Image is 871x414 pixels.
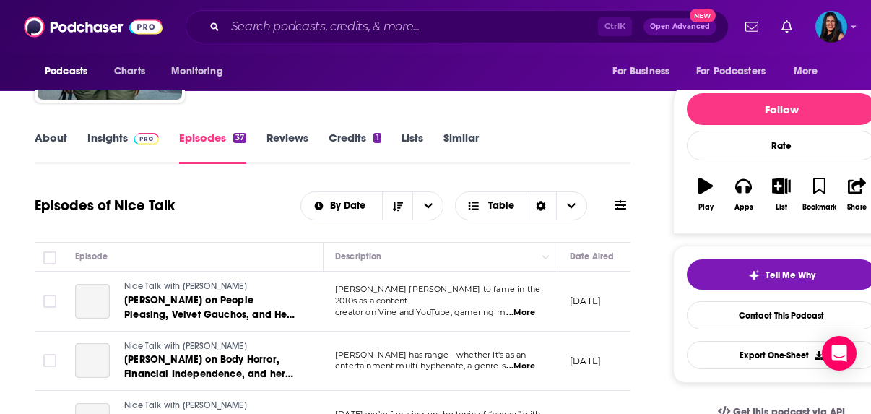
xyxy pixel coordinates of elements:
[300,191,444,220] h2: Choose List sort
[570,295,601,307] p: [DATE]
[24,13,162,40] img: Podchaser - Follow, Share and Rate Podcasts
[766,269,815,281] span: Tell Me Why
[329,131,381,164] a: Credits1
[570,355,601,367] p: [DATE]
[186,10,729,43] div: Search podcasts, credits, & more...
[225,15,598,38] input: Search podcasts, credits, & more...
[815,11,847,43] span: Logged in as kateyquinn
[740,14,764,39] a: Show notifications dropdown
[687,58,786,85] button: open menu
[696,61,766,82] span: For Podcasters
[650,23,710,30] span: Open Advanced
[124,340,298,353] a: Nice Talk with [PERSON_NAME]
[815,11,847,43] button: Show profile menu
[233,133,246,143] div: 37
[335,248,381,265] div: Description
[171,61,222,82] span: Monitoring
[124,353,298,381] a: [PERSON_NAME] on Body Horror, Financial Independence, and her [PERSON_NAME] [PERSON_NAME] Cover S...
[734,203,753,212] div: Apps
[643,18,716,35] button: Open AdvancedNew
[698,203,714,212] div: Play
[43,354,56,367] span: Toggle select row
[506,361,535,372] span: ...More
[598,17,632,36] span: Ctrl K
[35,131,67,164] a: About
[335,284,540,306] span: [PERSON_NAME] [PERSON_NAME] to fame in the 2010s as a content
[612,61,669,82] span: For Business
[784,58,836,85] button: open menu
[75,248,108,265] div: Episode
[602,58,688,85] button: open menu
[124,400,298,413] a: Nice Talk with [PERSON_NAME]
[488,201,514,211] span: Table
[847,203,867,212] div: Share
[330,201,370,211] span: By Date
[161,58,241,85] button: open menu
[382,192,412,220] button: Sort Direction
[124,281,247,291] span: Nice Talk with [PERSON_NAME]
[822,336,857,371] div: Open Intercom Messenger
[815,11,847,43] img: User Profile
[87,131,159,164] a: InsightsPodchaser Pro
[124,293,298,322] a: [PERSON_NAME] on People Pleasing, Velvet Gauchos, and Her Fake Assistant
[35,58,106,85] button: open menu
[43,295,56,308] span: Toggle select row
[748,269,760,281] img: tell me why sparkle
[443,131,479,164] a: Similar
[776,203,787,212] div: List
[794,61,818,82] span: More
[335,307,506,317] span: creator on Vine and YouTube, garnering m
[301,201,383,211] button: open menu
[526,192,556,220] div: Sort Direction
[134,133,159,145] img: Podchaser Pro
[266,131,308,164] a: Reviews
[105,58,154,85] a: Charts
[776,14,798,39] a: Show notifications dropdown
[687,168,724,220] button: Play
[506,307,535,319] span: ...More
[124,353,293,409] span: [PERSON_NAME] on Body Horror, Financial Independence, and her [PERSON_NAME] [PERSON_NAME] Cover S...
[335,350,526,360] span: [PERSON_NAME] has range—whether it's as an
[763,168,800,220] button: List
[402,131,423,164] a: Lists
[179,131,246,164] a: Episodes37
[335,361,506,371] span: entertainment multi-hyphenate, a genre-s
[35,197,175,215] h1: Episodes of Nice Talk
[373,133,381,143] div: 1
[455,191,587,220] button: Choose View
[802,203,836,212] div: Bookmark
[124,341,247,351] span: Nice Talk with [PERSON_NAME]
[114,61,145,82] span: Charts
[412,192,443,220] button: open menu
[724,168,762,220] button: Apps
[124,280,298,293] a: Nice Talk with [PERSON_NAME]
[45,61,87,82] span: Podcasts
[124,294,295,335] span: [PERSON_NAME] on People Pleasing, Velvet Gauchos, and Her Fake Assistant
[800,168,838,220] button: Bookmark
[124,400,247,410] span: Nice Talk with [PERSON_NAME]
[690,9,716,22] span: New
[570,248,614,265] div: Date Aired
[537,249,555,266] button: Column Actions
